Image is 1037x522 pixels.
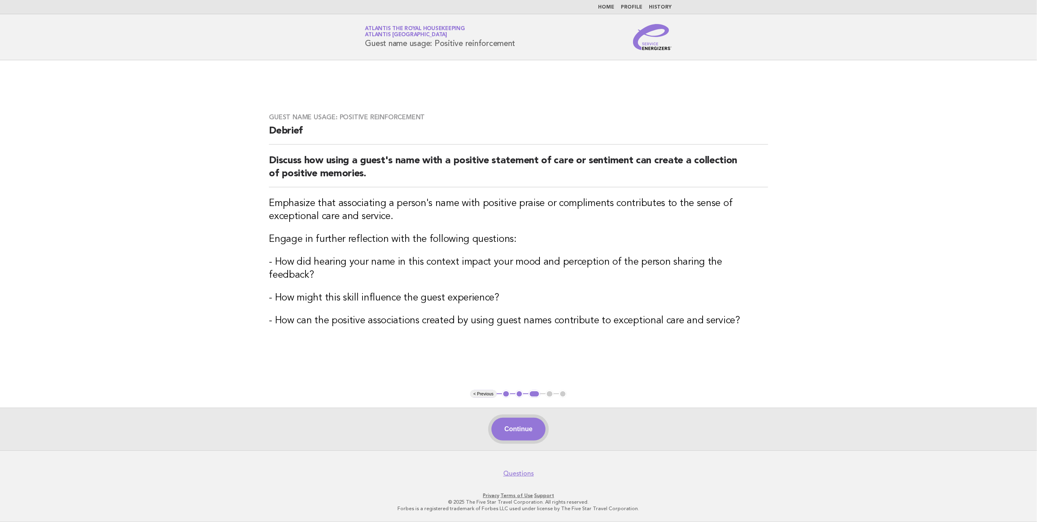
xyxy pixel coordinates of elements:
button: < Previous [470,390,497,398]
h2: Debrief [269,125,768,145]
p: Forbes is a registered trademark of Forbes LLC used under license by The Five Star Travel Corpora... [270,505,768,512]
button: Continue [491,418,546,441]
p: · · [270,492,768,499]
h3: Engage in further reflection with the following questions: [269,233,768,246]
h1: Guest name usage: Positive reinforcement [365,26,515,48]
button: 2 [515,390,524,398]
a: Home [598,5,615,10]
h3: - How can the positive associations created by using guest names contribute to exceptional care a... [269,314,768,327]
h3: Emphasize that associating a person's name with positive praise or compliments contributes to the... [269,197,768,223]
a: Support [534,493,554,498]
button: 3 [528,390,540,398]
a: Terms of Use [500,493,533,498]
button: 1 [502,390,510,398]
h3: - How might this skill influence the guest experience? [269,292,768,305]
span: Atlantis [GEOGRAPHIC_DATA] [365,33,448,38]
h3: Guest name usage: Positive reinforcement [269,113,768,121]
a: History [649,5,672,10]
a: Questions [503,469,534,478]
a: Atlantis the Royal HousekeepingAtlantis [GEOGRAPHIC_DATA] [365,26,465,37]
p: © 2025 The Five Star Travel Corporation. All rights reserved. [270,499,768,505]
h3: - How did hearing your name in this context impact your mood and perception of the person sharing... [269,256,768,282]
img: Service Energizers [633,24,672,50]
a: Profile [621,5,643,10]
a: Privacy [483,493,499,498]
h2: Discuss how using a guest's name with a positive statement of care or sentiment can create a coll... [269,154,768,187]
